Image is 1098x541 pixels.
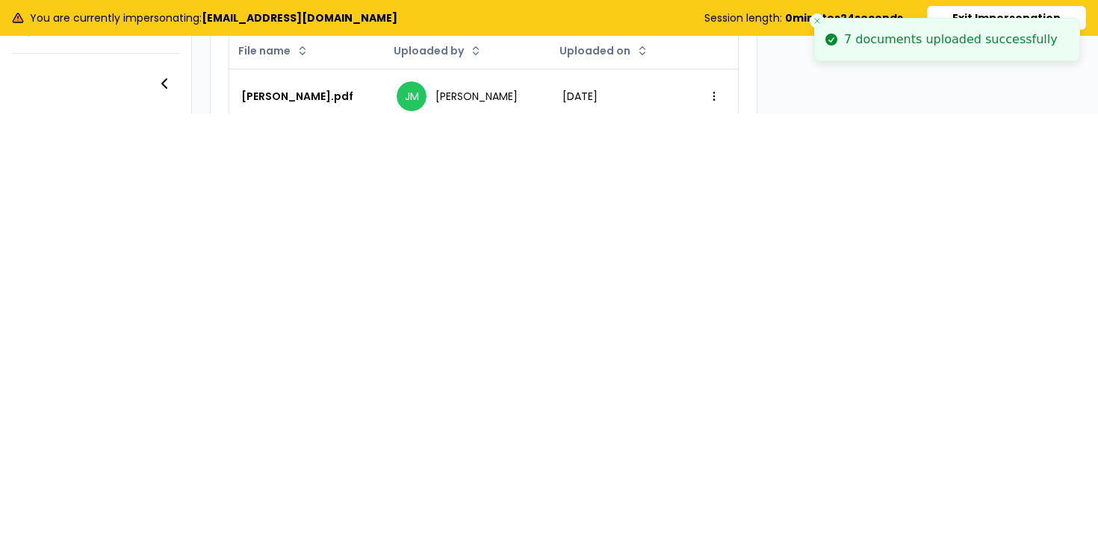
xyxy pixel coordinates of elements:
span: [PERSON_NAME] [435,89,518,104]
span: File name [238,43,291,58]
span: Uploaded by [394,43,464,58]
b: 0 minutes 24 seconds [785,10,903,25]
button: Uploaded on [553,39,654,63]
span: You are currently impersonating: [30,10,397,25]
button: File name [232,39,314,63]
span: Uploaded on [559,43,630,58]
div: Session length: [704,10,903,25]
button: Uploaded by [388,39,488,63]
b: [EMAIL_ADDRESS][DOMAIN_NAME] [202,10,397,25]
div: 7 documents uploaded successfully [844,31,1058,49]
button: Close toast [810,13,825,28]
button: Exit Impersonation [927,6,1086,30]
span: JM [397,81,427,111]
div: [PERSON_NAME].pdf [241,89,373,104]
div: [DATE] [562,89,671,104]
